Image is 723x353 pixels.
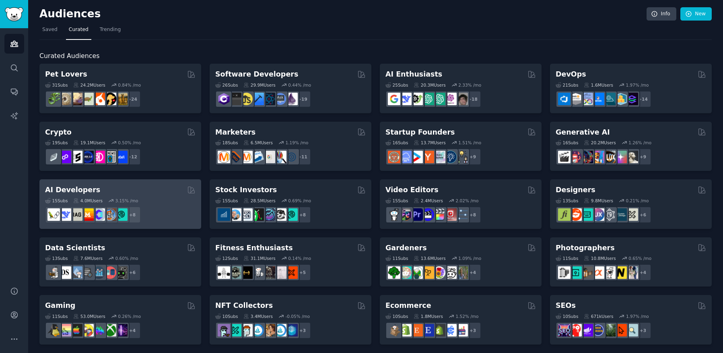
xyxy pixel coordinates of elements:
div: 7.6M Users [73,255,103,261]
img: SonyAlpha [592,266,604,279]
img: canon [603,266,616,279]
img: indiehackers [433,151,445,163]
img: starryai [614,151,627,163]
img: defiblockchain [93,151,105,163]
span: Curated Audiences [39,51,99,61]
img: learnjavascript [240,93,253,105]
img: UX_Design [626,208,638,221]
h2: Stock Investors [215,185,277,195]
div: 0.60 % /mo [115,255,138,261]
img: WeddingPhotography [626,266,638,279]
h2: Generative AI [556,127,610,137]
div: + 8 [124,206,141,223]
img: Youtubevideo [444,208,457,221]
span: Curated [69,26,89,33]
img: XboxGamers [104,324,116,336]
img: content_marketing [218,151,230,163]
div: + 18 [464,91,481,108]
img: editors [399,208,412,221]
img: CryptoNews [104,151,116,163]
div: 1.97 % /mo [626,82,649,88]
span: Saved [42,26,58,33]
img: Emailmarketing [251,151,264,163]
div: 0.26 % /mo [118,314,141,319]
img: GYM [218,266,230,279]
img: DreamBooth [626,151,638,163]
a: Info [647,7,676,21]
img: DeepSeek [399,93,412,105]
img: CozyGamers [59,324,71,336]
img: analytics [93,266,105,279]
img: cockatiel [93,93,105,105]
img: Entrepreneurship [444,151,457,163]
div: + 4 [464,264,481,281]
div: 3.15 % /mo [115,198,138,203]
div: 0.65 % /mo [628,255,651,261]
img: NFTmarket [240,324,253,336]
div: + 9 [464,148,481,165]
img: reviewmyshopify [433,324,445,336]
img: GoogleGeminiAI [388,93,400,105]
div: 4.0M Users [73,198,103,203]
img: aws_cdk [614,93,627,105]
img: SEO_Digital_Marketing [558,324,571,336]
div: 0.44 % /mo [288,82,311,88]
img: GoogleSearchConsole [614,324,627,336]
img: platformengineering [603,93,616,105]
div: + 3 [464,322,481,339]
img: GardenersWorld [455,266,468,279]
div: + 4 [124,322,141,339]
div: 10.8M Users [584,255,616,261]
h2: Pet Lovers [45,69,87,79]
h2: Photographers [556,243,615,253]
img: web3 [81,151,94,163]
img: dataengineering [81,266,94,279]
img: OpenAIDev [444,93,457,105]
img: OpenSeaNFT [251,324,264,336]
div: 1.51 % /mo [458,140,481,145]
div: 10 Sub s [215,314,238,319]
img: AskComputerScience [274,93,286,105]
div: + 19 [294,91,311,108]
img: Forex [240,208,253,221]
img: Rag [70,208,82,221]
img: ethfinance [47,151,60,163]
img: gopro [388,208,400,221]
div: 29.9M Users [243,82,275,88]
img: dalle2 [569,151,582,163]
img: workout [240,266,253,279]
img: deepdream [581,151,593,163]
img: physicaltherapy [274,266,286,279]
img: shopify [399,324,412,336]
img: The_SEO [626,324,638,336]
div: + 8 [294,206,311,223]
img: MachineLearning [47,266,60,279]
h2: Audiences [39,8,647,21]
img: turtle [81,93,94,105]
div: 31 Sub s [45,82,68,88]
img: ycombinator [422,151,434,163]
img: googleads [263,151,275,163]
div: + 3 [294,322,311,339]
img: succulents [399,266,412,279]
div: 18 Sub s [215,140,238,145]
div: 13.7M Users [414,140,445,145]
img: StocksAndTrading [263,208,275,221]
img: ballpython [59,93,71,105]
img: linux_gaming [47,324,60,336]
img: TwitchStreaming [115,324,128,336]
img: technicalanalysis [285,208,298,221]
img: azuredevops [558,93,571,105]
h2: NFT Collectors [215,301,273,311]
div: 13 Sub s [556,198,578,203]
img: dogbreed [115,93,128,105]
img: growmybusiness [455,151,468,163]
h2: Marketers [215,127,255,137]
img: ecommercemarketing [444,324,457,336]
div: + 4 [634,264,651,281]
img: ValueInvesting [229,208,241,221]
img: SavageGarden [410,266,423,279]
div: 26 Sub s [215,82,238,88]
div: + 11 [294,148,311,165]
div: + 6 [634,206,651,223]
